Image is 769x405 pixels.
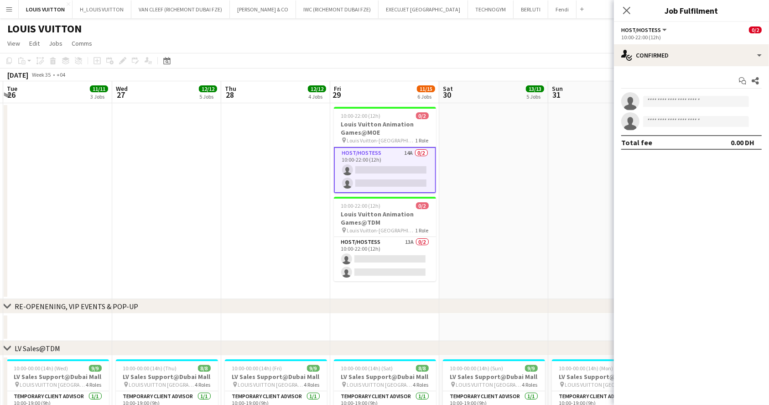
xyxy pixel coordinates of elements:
[131,0,230,18] button: VAN CLEEF (RICHEMONT DUBAI FZE)
[334,107,436,193] app-job-card: 10:00-22:00 (12h)0/2Louis Vuitton Animation Games@MOE Louis Vuitton-[GEOGRAPHIC_DATA]1 RoleHost/H...
[7,22,82,36] h1: LOUIS VUITTON
[522,381,538,388] span: 4 Roles
[621,26,661,33] span: Host/Hostess
[308,93,326,100] div: 4 Jobs
[442,89,453,100] span: 30
[379,0,468,18] button: EXECUJET [GEOGRAPHIC_DATA]
[443,373,545,381] h3: LV Sales Support@Dubai Mall
[7,70,28,79] div: [DATE]
[456,381,522,388] span: LOUIS VUITTON [GEOGRAPHIC_DATA] - [GEOGRAPHIC_DATA]
[731,138,754,147] div: 0.00 DH
[19,0,73,18] button: LOUIS VUITTON
[7,373,109,381] h3: LV Sales Support@Dubai Mall
[565,381,631,388] span: LOUIS VUITTON [GEOGRAPHIC_DATA] - [GEOGRAPHIC_DATA]
[129,381,195,388] span: LOUIS VUITTON [GEOGRAPHIC_DATA] - [GEOGRAPHIC_DATA]
[417,85,435,92] span: 11/15
[114,89,128,100] span: 27
[347,137,416,144] span: Louis Vuitton-[GEOGRAPHIC_DATA]
[5,89,17,100] span: 26
[26,37,43,49] a: Edit
[416,137,429,144] span: 1 Role
[347,227,416,234] span: Louis Vuitton-[GEOGRAPHIC_DATA]
[621,34,762,41] div: 10:00-22:00 (12h)
[20,381,86,388] span: LOUIS VUITTON [GEOGRAPHIC_DATA] - [GEOGRAPHIC_DATA]
[7,39,20,47] span: View
[307,365,320,372] span: 9/9
[749,26,762,33] span: 0/2
[225,84,236,93] span: Thu
[333,89,341,100] span: 29
[416,112,429,119] span: 0/2
[621,138,652,147] div: Total fee
[614,5,769,16] h3: Job Fulfilment
[116,84,128,93] span: Wed
[308,85,326,92] span: 12/12
[72,39,92,47] span: Comms
[416,227,429,234] span: 1 Role
[4,37,24,49] a: View
[334,120,436,137] h3: Louis Vuitton Animation Games@MOE
[90,85,108,92] span: 11/11
[45,37,66,49] a: Jobs
[232,365,282,372] span: 10:00-00:00 (14h) (Fri)
[334,147,436,193] app-card-role: Host/Hostess14A0/210:00-22:00 (12h)
[334,373,436,381] h3: LV Sales Support@Dubai Mall
[551,89,563,100] span: 31
[413,381,429,388] span: 4 Roles
[614,44,769,66] div: Confirmed
[334,237,436,281] app-card-role: Host/Hostess13A0/210:00-22:00 (12h)
[341,365,393,372] span: 10:00-00:00 (14h) (Sat)
[15,344,60,353] div: LV Sales@TDM
[15,302,138,311] div: RE-OPENENING, VIP EVENTS & POP-UP
[552,84,563,93] span: Sun
[525,365,538,372] span: 9/9
[552,373,654,381] h3: LV Sales Support@Dubai Mall
[198,365,211,372] span: 8/8
[443,84,453,93] span: Sat
[334,197,436,281] app-job-card: 10:00-22:00 (12h)0/2Louis Vuitton Animation Games@TDM Louis Vuitton-[GEOGRAPHIC_DATA]1 RoleHost/H...
[30,71,53,78] span: Week 35
[225,373,327,381] h3: LV Sales Support@Dubai Mall
[73,0,131,18] button: H_LOUIS VUITTON
[199,93,217,100] div: 5 Jobs
[223,89,236,100] span: 28
[416,365,429,372] span: 8/8
[199,85,217,92] span: 12/12
[526,93,544,100] div: 5 Jobs
[195,381,211,388] span: 4 Roles
[341,202,381,209] span: 10:00-22:00 (12h)
[89,365,102,372] span: 9/9
[621,26,668,33] button: Host/Hostess
[68,37,96,49] a: Comms
[341,112,381,119] span: 10:00-22:00 (12h)
[514,0,548,18] button: BERLUTI
[559,365,613,372] span: 10:00-00:00 (14h) (Mon)
[334,210,436,226] h3: Louis Vuitton Animation Games@TDM
[49,39,62,47] span: Jobs
[90,93,108,100] div: 3 Jobs
[526,85,544,92] span: 13/13
[29,39,40,47] span: Edit
[7,84,17,93] span: Tue
[468,0,514,18] button: TECHNOGYM
[548,0,577,18] button: Fendi
[116,373,218,381] h3: LV Sales Support@Dubai Mall
[296,0,379,18] button: IWC (RICHEMONT DUBAI FZE)
[450,365,504,372] span: 10:00-00:00 (14h) (Sun)
[14,365,68,372] span: 10:00-00:00 (14h) (Wed)
[230,0,296,18] button: [PERSON_NAME] & CO
[123,365,177,372] span: 10:00-00:00 (14h) (Thu)
[416,202,429,209] span: 0/2
[86,381,102,388] span: 4 Roles
[238,381,304,388] span: LOUIS VUITTON [GEOGRAPHIC_DATA] - [GEOGRAPHIC_DATA]
[334,84,341,93] span: Fri
[417,93,435,100] div: 6 Jobs
[347,381,413,388] span: LOUIS VUITTON [GEOGRAPHIC_DATA] - [GEOGRAPHIC_DATA]
[304,381,320,388] span: 4 Roles
[57,71,65,78] div: +04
